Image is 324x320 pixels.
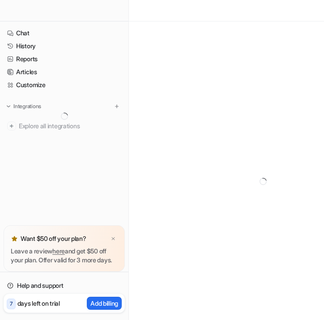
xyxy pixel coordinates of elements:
[87,297,122,310] button: Add billing
[52,247,65,255] a: here
[10,300,13,308] p: 7
[17,299,60,308] p: days left on trial
[4,120,125,132] a: Explore all integrations
[111,236,116,242] img: x
[4,79,125,91] a: Customize
[7,122,16,131] img: explore all integrations
[4,66,125,78] a: Articles
[4,102,44,111] button: Integrations
[4,279,125,292] a: Help and support
[11,235,18,242] img: star
[90,299,118,308] p: Add billing
[13,103,41,110] p: Integrations
[114,103,120,109] img: menu_add.svg
[5,103,12,109] img: expand menu
[11,247,118,265] p: Leave a review and get $50 off your plan. Offer valid for 3 more days.
[4,40,125,52] a: History
[19,119,121,133] span: Explore all integrations
[4,53,125,65] a: Reports
[4,27,125,39] a: Chat
[21,234,86,243] p: Want $50 off your plan?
